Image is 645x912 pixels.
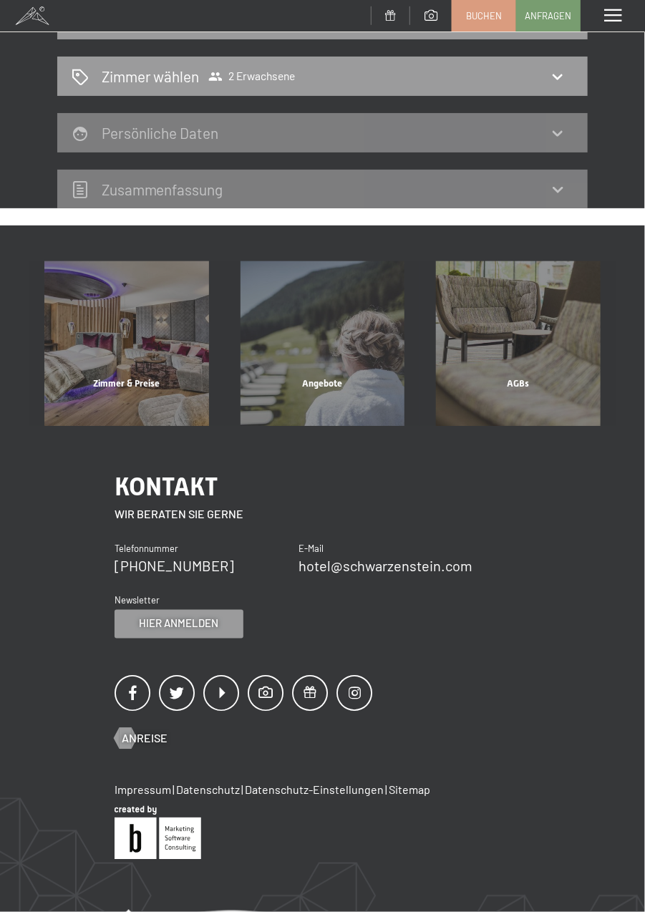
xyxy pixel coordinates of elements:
span: AGBs [508,378,530,389]
img: Brandnamic GmbH | Leading Hospitality Solutions [115,806,201,860]
span: Kontakt [115,472,218,501]
span: Anfragen [525,9,572,22]
span: | [173,783,175,797]
span: E-Mail [299,543,324,554]
a: hotel@schwarzenstein.com [299,557,472,574]
span: Newsletter [115,594,160,606]
a: Buchung AGBs [420,261,616,426]
span: Anreise [122,731,168,747]
a: Buchung Angebote [225,261,421,426]
span: Hier anmelden [140,616,219,631]
span: Telefonnummer [115,543,178,554]
span: 2 Erwachsene [208,69,295,84]
span: Zimmer & Preise [93,378,160,389]
a: Impressum [115,783,171,797]
h2: Zusammen­fassung [102,180,223,198]
a: Anfragen [517,1,580,31]
span: | [385,783,387,797]
a: Buchung Zimmer & Preise [29,261,225,426]
span: Angebote [303,378,343,389]
a: Anreise [115,731,168,747]
a: Sitemap [389,783,430,797]
span: Buchen [466,9,502,22]
h2: Persönliche Daten [102,124,219,142]
a: Buchen [452,1,515,31]
span: | [241,783,243,797]
a: [PHONE_NUMBER] [115,557,234,574]
a: Datenschutz-Einstellungen [245,783,384,797]
h2: Zimmer wählen [102,66,200,87]
a: Datenschutz [176,783,240,797]
span: Wir beraten Sie gerne [115,507,243,520]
